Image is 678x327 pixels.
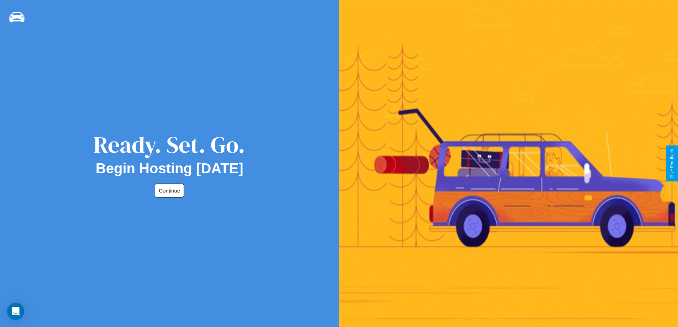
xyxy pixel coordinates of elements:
h2: Begin Hosting [DATE] [96,160,243,176]
div: Give Feedback [669,149,674,178]
div: Open Intercom Messenger [7,303,24,320]
button: Continue [155,184,184,197]
div: Ready. Set. Go. [94,129,245,160]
